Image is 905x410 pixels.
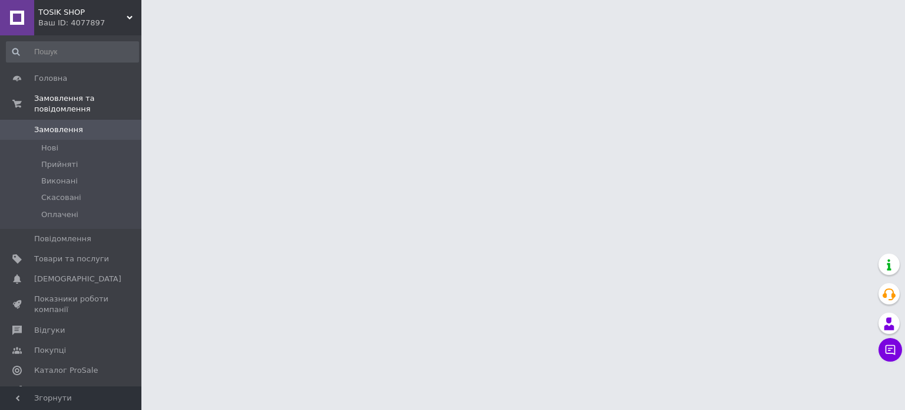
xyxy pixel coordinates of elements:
[41,143,58,153] span: Нові
[34,274,121,284] span: [DEMOGRAPHIC_DATA]
[34,73,67,84] span: Головна
[34,124,83,135] span: Замовлення
[38,18,141,28] div: Ваш ID: 4077897
[34,345,66,356] span: Покупці
[34,234,91,244] span: Повідомлення
[34,294,109,315] span: Показники роботи компанії
[41,209,78,220] span: Оплачені
[34,385,75,396] span: Аналітика
[41,192,81,203] span: Скасовані
[38,7,127,18] span: TOSIK SHOP
[34,254,109,264] span: Товари та послуги
[34,93,141,114] span: Замовлення та повідомлення
[34,365,98,376] span: Каталог ProSale
[6,41,139,63] input: Пошук
[41,159,78,170] span: Прийняті
[34,325,65,336] span: Відгуки
[878,338,902,362] button: Чат з покупцем
[41,176,78,186] span: Виконані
